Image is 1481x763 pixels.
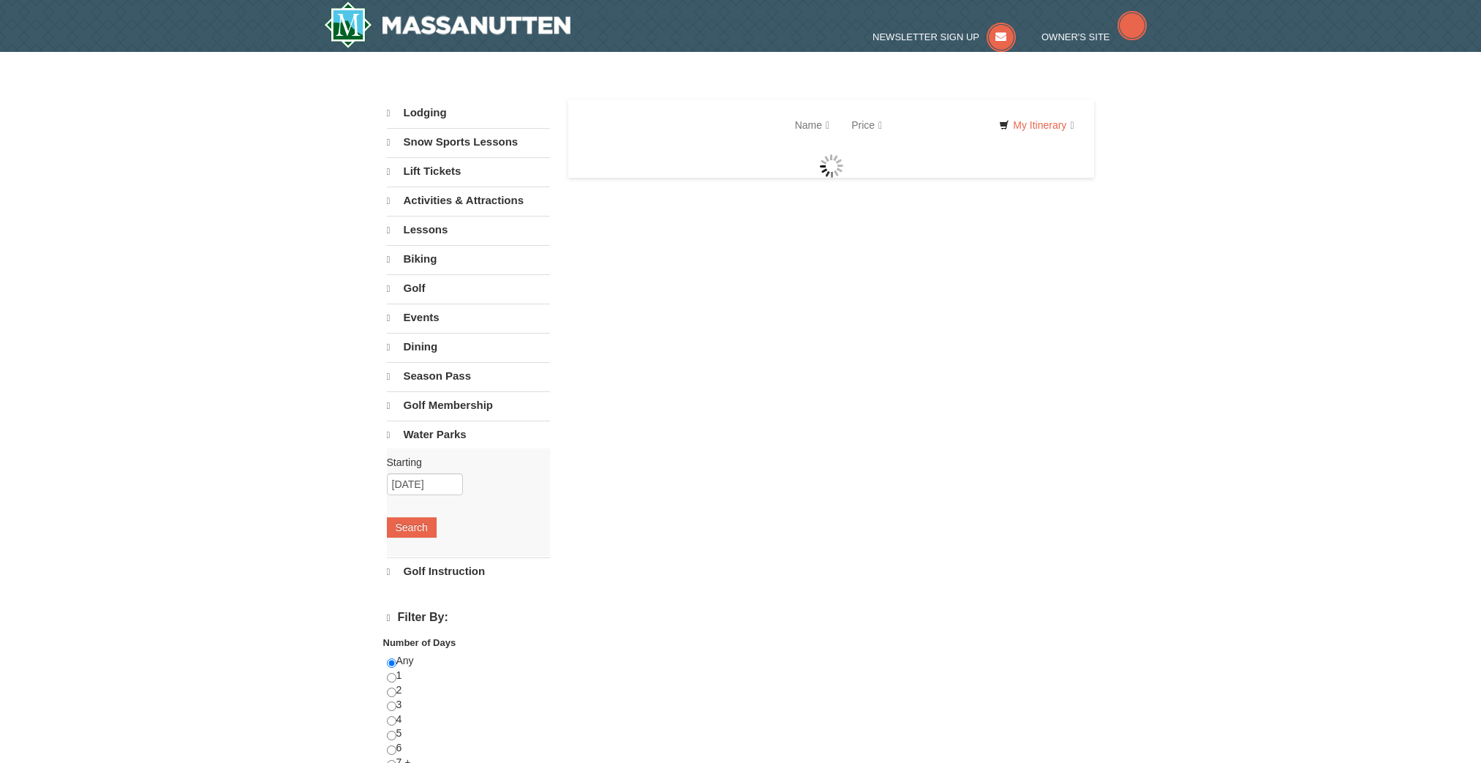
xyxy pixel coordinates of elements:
[387,245,550,273] a: Biking
[990,114,1083,136] a: My Itinerary
[387,557,550,585] a: Golf Instruction
[387,304,550,331] a: Events
[820,154,843,178] img: wait gif
[387,611,550,625] h4: Filter By:
[840,110,893,140] a: Price
[1041,31,1147,42] a: Owner's Site
[387,455,539,470] label: Starting
[387,362,550,390] a: Season Pass
[387,391,550,419] a: Golf Membership
[873,31,979,42] span: Newsletter Sign Up
[873,31,1016,42] a: Newsletter Sign Up
[387,333,550,361] a: Dining
[387,128,550,156] a: Snow Sports Lessons
[387,157,550,185] a: Lift Tickets
[324,1,571,48] img: Massanutten Resort Logo
[387,187,550,214] a: Activities & Attractions
[387,99,550,127] a: Lodging
[1041,31,1110,42] span: Owner's Site
[387,421,550,448] a: Water Parks
[387,216,550,244] a: Lessons
[387,274,550,302] a: Golf
[784,110,840,140] a: Name
[324,1,571,48] a: Massanutten Resort
[387,517,437,538] button: Search
[383,637,456,648] strong: Number of Days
